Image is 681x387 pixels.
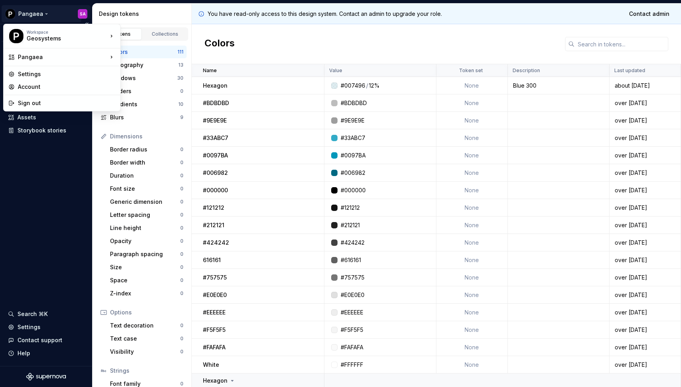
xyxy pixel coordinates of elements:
[18,70,116,78] div: Settings
[27,34,94,42] div: Geosystems
[18,53,108,61] div: Pangaea
[27,30,108,34] div: Workspace
[9,29,23,43] img: 446cae62-3891-4412-afa7-321a93fc498b.png
[18,83,116,91] div: Account
[18,99,116,107] div: Sign out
